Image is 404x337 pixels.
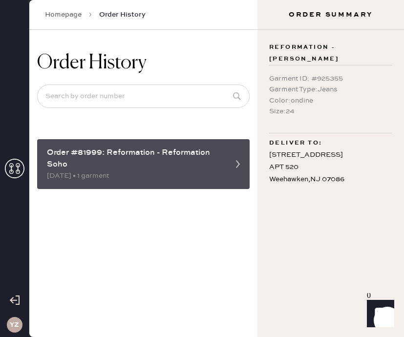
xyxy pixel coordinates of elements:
[99,10,146,20] span: Order History
[358,293,400,335] iframe: Front Chat
[47,170,222,181] div: [DATE] • 1 garment
[269,95,392,106] div: Color : ondine
[45,10,82,20] a: Homepage
[47,147,222,170] div: Order #81999: Reformation - Reformation Soho
[269,84,392,95] div: Garment Type : Jeans
[10,321,19,328] h3: YZ
[269,137,322,149] span: Deliver to:
[37,84,250,108] input: Search by order number
[269,42,392,65] span: Reformation - [PERSON_NAME]
[269,149,392,186] div: [STREET_ADDRESS] APT 520 Weehawken , NJ 07086
[269,106,392,117] div: Size : 24
[37,51,147,75] h1: Order History
[269,73,392,84] div: Garment ID : # 925355
[257,10,404,20] h3: Order Summary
